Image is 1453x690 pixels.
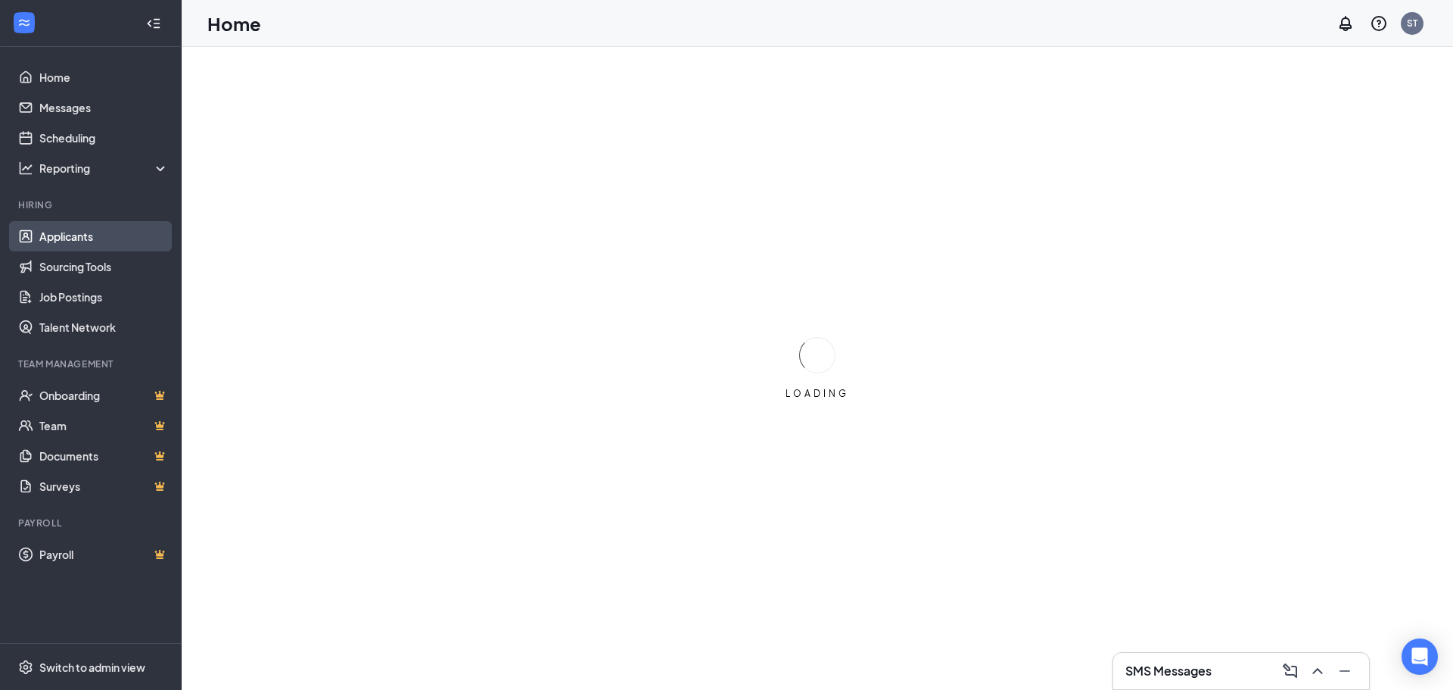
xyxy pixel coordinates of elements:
[18,517,166,529] div: Payroll
[1370,14,1388,33] svg: QuestionInfo
[18,357,166,370] div: Team Management
[39,251,169,282] a: Sourcing Tools
[1336,14,1355,33] svg: Notifications
[1281,662,1299,680] svg: ComposeMessage
[1402,638,1438,675] div: Open Intercom Messenger
[39,282,169,312] a: Job Postings
[39,539,169,570] a: PayrollCrown
[18,660,33,675] svg: Settings
[207,11,261,36] h1: Home
[39,123,169,153] a: Scheduling
[39,380,169,411] a: OnboardingCrown
[1305,659,1330,683] button: ChevronUp
[39,441,169,471] a: DocumentsCrown
[1125,663,1212,679] h3: SMS Messages
[1336,662,1354,680] svg: Minimize
[779,387,855,400] div: LOADING
[18,198,166,211] div: Hiring
[1333,659,1357,683] button: Minimize
[39,660,145,675] div: Switch to admin view
[39,161,170,176] div: Reporting
[1308,662,1327,680] svg: ChevronUp
[39,221,169,251] a: Applicants
[18,161,33,176] svg: Analysis
[39,471,169,501] a: SurveysCrown
[39,312,169,342] a: Talent Network
[17,15,32,30] svg: WorkstreamLogo
[146,16,161,31] svg: Collapse
[39,92,169,123] a: Messages
[39,62,169,92] a: Home
[1278,659,1302,683] button: ComposeMessage
[39,411,169,441] a: TeamCrown
[1407,17,1417,30] div: ST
